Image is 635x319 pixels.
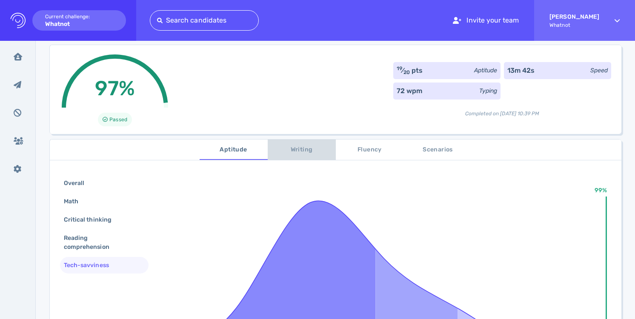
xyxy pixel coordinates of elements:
[273,145,331,155] span: Writing
[62,259,119,271] div: Tech-savviness
[95,76,135,100] span: 97%
[549,13,599,20] strong: [PERSON_NAME]
[403,69,410,75] sub: 20
[393,103,611,117] div: Completed on [DATE] 10:39 PM
[397,86,422,96] div: 72 wpm
[397,66,402,71] sup: 19
[62,177,94,189] div: Overall
[474,66,497,75] div: Aptitude
[409,145,467,155] span: Scenarios
[479,86,497,95] div: Typing
[595,187,607,194] text: 99%
[341,145,399,155] span: Fluency
[590,66,608,75] div: Speed
[62,232,140,253] div: Reading comprehension
[62,195,89,208] div: Math
[205,145,263,155] span: Aptitude
[62,214,122,226] div: Critical thinking
[397,66,423,76] div: ⁄ pts
[109,114,127,125] span: Passed
[507,66,535,76] div: 13m 42s
[549,22,599,28] span: Whatnot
